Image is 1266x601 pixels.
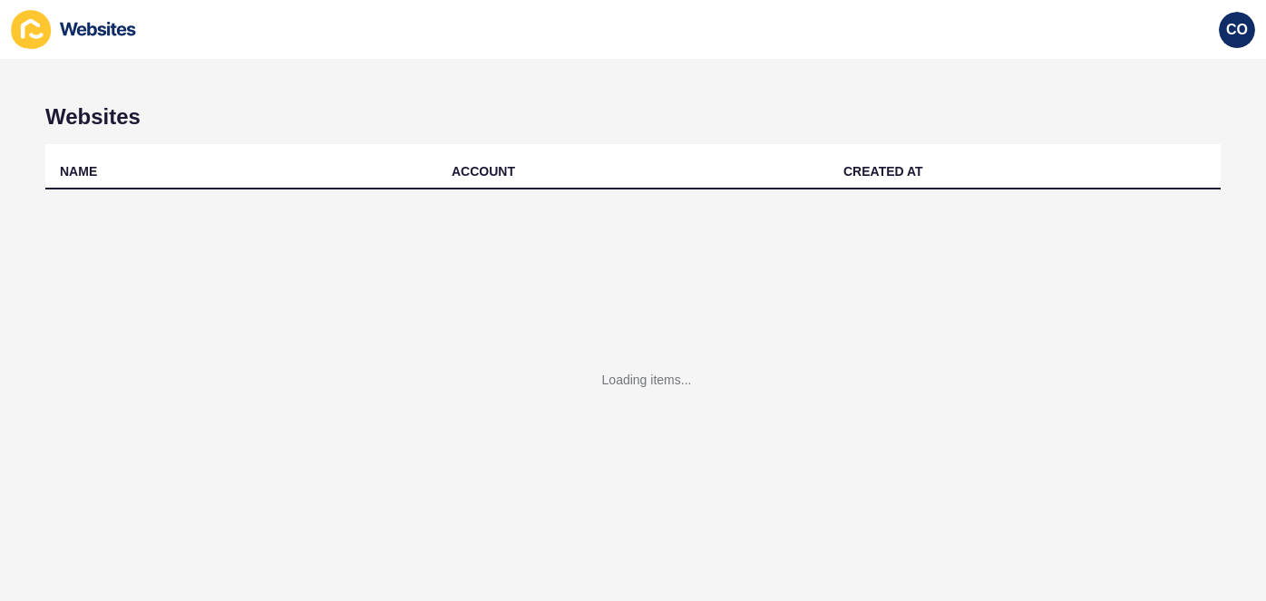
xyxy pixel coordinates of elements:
[60,162,97,180] div: NAME
[843,162,923,180] div: CREATED AT
[45,104,1221,130] h1: Websites
[1226,21,1248,39] span: CO
[602,371,692,389] div: Loading items...
[452,162,515,180] div: ACCOUNT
